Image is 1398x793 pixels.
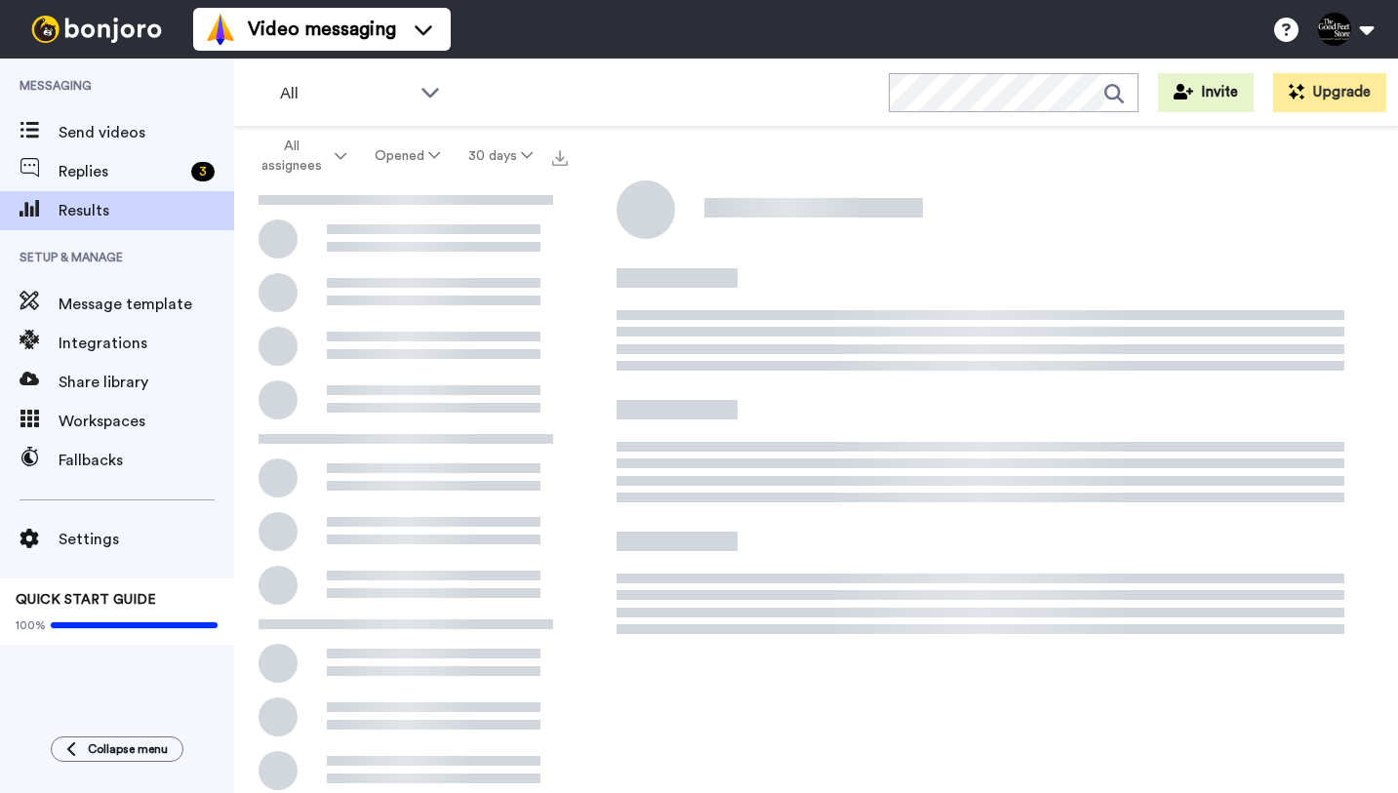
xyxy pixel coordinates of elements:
[1158,73,1254,112] button: Invite
[16,617,46,633] span: 100%
[59,410,234,433] span: Workspaces
[23,16,170,43] img: bj-logo-header-white.svg
[1273,73,1386,112] button: Upgrade
[238,129,361,183] button: All assignees
[280,82,411,105] span: All
[252,137,331,176] span: All assignees
[59,528,234,551] span: Settings
[361,139,455,174] button: Opened
[59,371,234,394] span: Share library
[248,16,396,43] span: Video messaging
[16,593,156,607] span: QUICK START GUIDE
[546,141,574,171] button: Export all results that match these filters now.
[205,14,236,45] img: vm-color.svg
[191,162,215,181] div: 3
[59,449,234,472] span: Fallbacks
[454,139,546,174] button: 30 days
[51,736,183,762] button: Collapse menu
[88,741,168,757] span: Collapse menu
[59,160,183,183] span: Replies
[59,293,234,316] span: Message template
[59,199,234,222] span: Results
[59,121,234,144] span: Send videos
[552,150,568,166] img: export.svg
[59,332,234,355] span: Integrations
